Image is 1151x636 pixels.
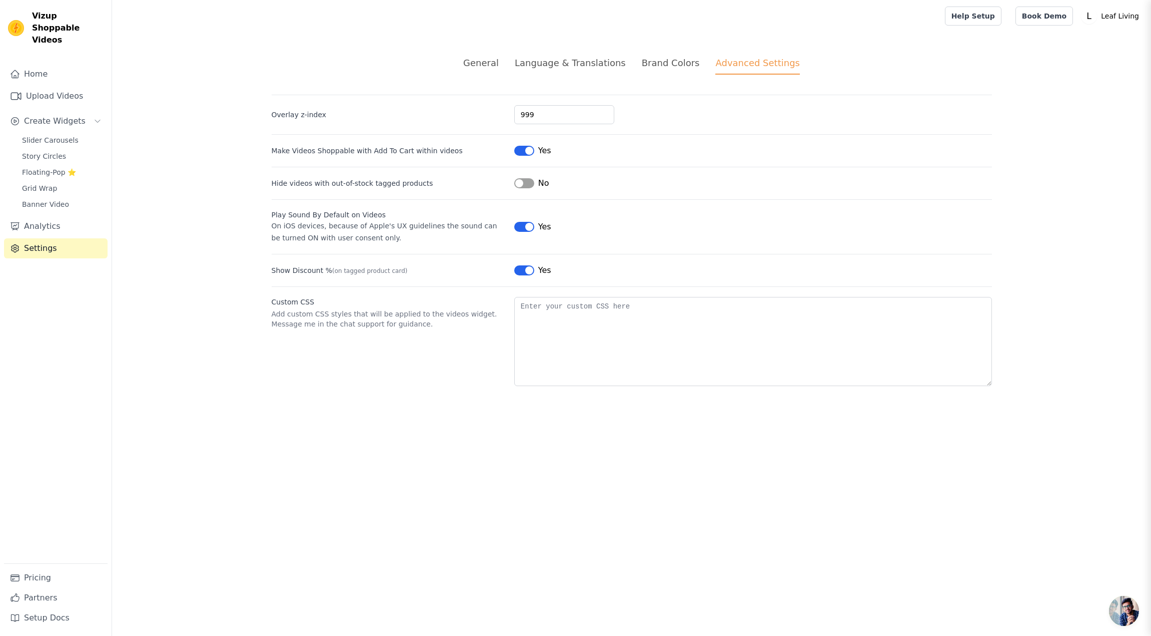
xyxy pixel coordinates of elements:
div: Play Sound By Default on Videos [272,210,506,220]
label: Custom CSS [272,297,506,307]
a: Setup Docs [4,608,108,628]
label: Hide videos with out-of-stock tagged products [272,178,506,188]
p: Add custom CSS styles that will be applied to the videos widget. Message me in the chat support f... [272,309,506,329]
span: Vizup Shoppable Videos [32,10,104,46]
div: General [463,56,499,70]
a: Upload Videos [4,86,108,106]
a: Floating-Pop ⭐ [16,165,108,179]
a: Analytics [4,216,108,236]
span: Banner Video [22,199,69,209]
button: Create Widgets [4,111,108,131]
a: Story Circles [16,149,108,163]
a: Slider Carousels [16,133,108,147]
span: No [538,177,549,189]
div: Language & Translations [515,56,626,70]
a: Help Setup [945,7,1001,26]
button: Yes [514,145,551,157]
label: Make Videos Shoppable with Add To Cart within videos [272,146,463,156]
a: Banner Video [16,197,108,211]
button: L Leaf Living [1081,7,1143,25]
a: Home [4,64,108,84]
a: Book Demo [1015,7,1073,26]
text: L [1086,11,1091,21]
span: Create Widgets [24,115,86,127]
label: Overlay z-index [272,110,506,120]
span: (on tagged product card) [332,267,408,274]
span: Grid Wrap [22,183,57,193]
span: Yes [538,145,551,157]
button: No [514,177,549,189]
a: Pricing [4,568,108,588]
button: Yes [514,264,551,276]
a: Grid Wrap [16,181,108,195]
span: On iOS devices, because of Apple's UX guidelines the sound can be turned ON with user consent only. [272,222,497,242]
span: Yes [538,264,551,276]
img: Vizup [8,20,24,36]
a: Partners [4,588,108,608]
div: 开放式聊天 [1109,596,1139,626]
span: Yes [538,221,551,233]
p: Leaf Living [1097,7,1143,25]
label: Show Discount % [272,265,506,275]
div: Advanced Settings [715,56,799,75]
span: Slider Carousels [22,135,79,145]
div: Brand Colors [642,56,700,70]
a: Settings [4,238,108,258]
button: Yes [514,221,551,233]
span: Story Circles [22,151,66,161]
span: Floating-Pop ⭐ [22,167,76,177]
